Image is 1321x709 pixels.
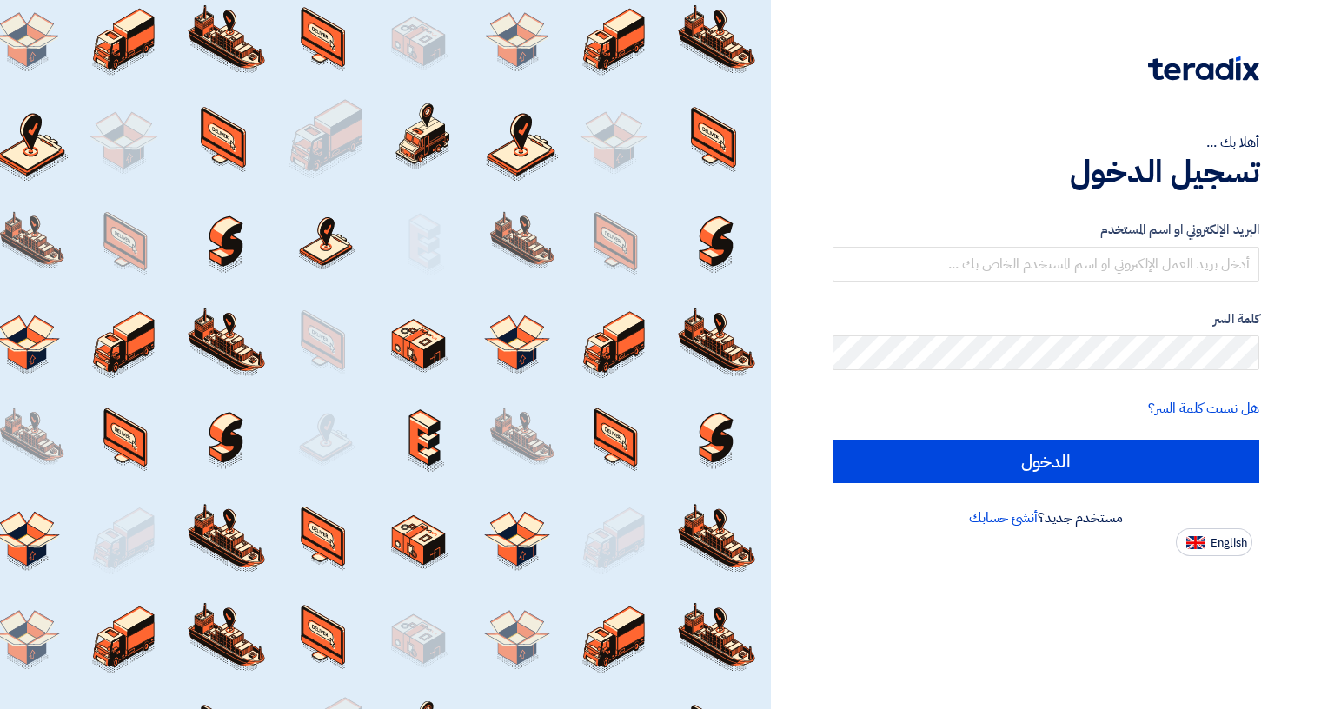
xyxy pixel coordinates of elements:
img: en-US.png [1186,536,1205,549]
div: مستخدم جديد؟ [833,507,1259,528]
div: أهلا بك ... [833,132,1259,153]
span: English [1211,537,1247,549]
label: البريد الإلكتروني او اسم المستخدم [833,220,1259,240]
h1: تسجيل الدخول [833,153,1259,191]
input: الدخول [833,440,1259,483]
a: أنشئ حسابك [969,507,1038,528]
input: أدخل بريد العمل الإلكتروني او اسم المستخدم الخاص بك ... [833,247,1259,282]
button: English [1176,528,1252,556]
a: هل نسيت كلمة السر؟ [1148,398,1259,419]
label: كلمة السر [833,309,1259,329]
img: Teradix logo [1148,56,1259,81]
